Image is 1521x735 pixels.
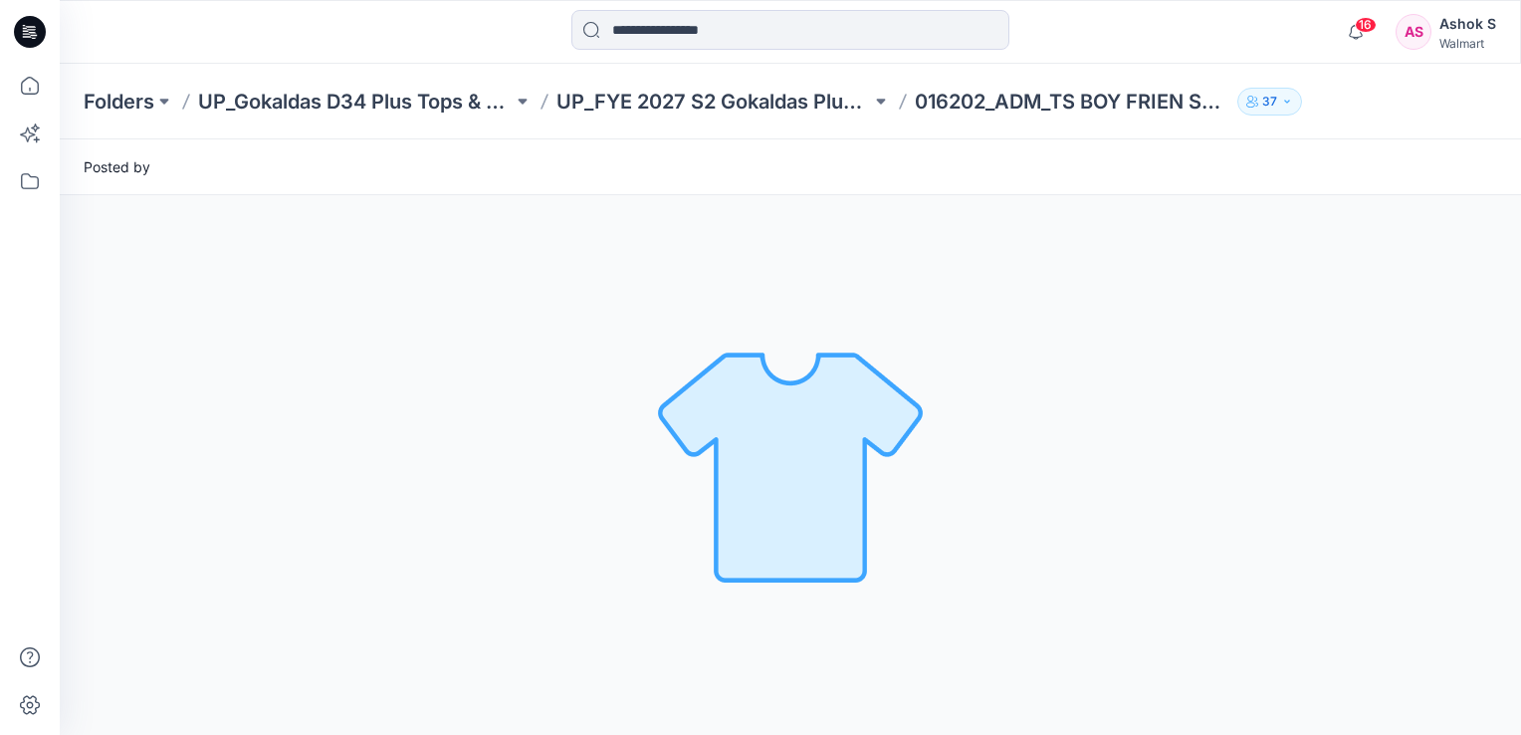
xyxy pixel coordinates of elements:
div: Ashok S [1439,12,1496,36]
a: UP_Gokaldas D34 Plus Tops & Dresses [198,88,513,116]
p: 37 [1262,91,1277,113]
a: UP_FYE 2027 S2 Gokaldas Plus Tops and dress [556,88,871,116]
img: No Outline [651,326,930,605]
p: 016202_ADM_TS BOY FRIEN SHIRT [915,88,1229,116]
div: Walmart [1439,36,1496,51]
span: 16 [1355,17,1377,33]
div: AS [1396,14,1431,50]
a: Folders [84,88,154,116]
span: Posted by [84,156,150,177]
button: 37 [1237,88,1302,116]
